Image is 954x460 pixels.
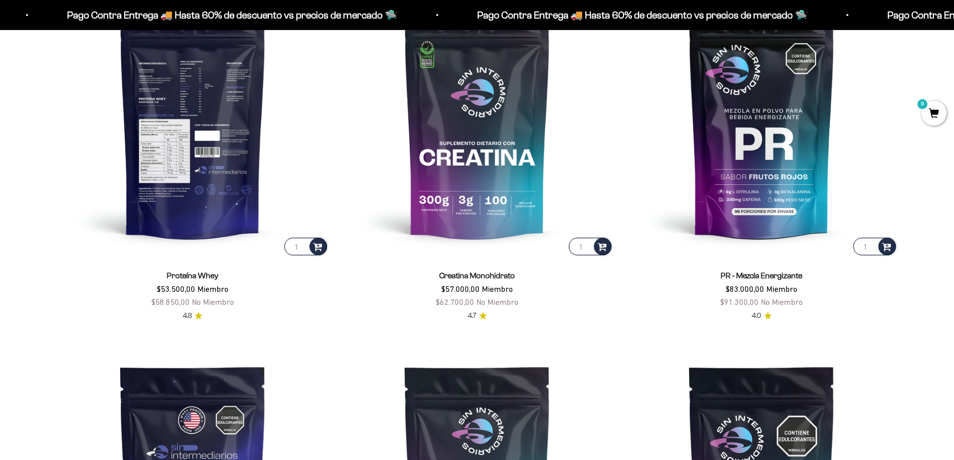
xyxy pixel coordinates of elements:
[921,109,946,120] a: 0
[726,284,764,293] span: $83.000,00
[476,297,518,306] span: No Miembro
[183,310,202,321] a: 4.84.8 de 5.0 estrellas
[916,98,928,110] mark: 0
[482,284,513,293] span: Miembro
[197,284,228,293] span: Miembro
[720,297,759,306] span: $91.300,00
[752,310,761,321] span: 4.0
[766,284,797,293] span: Miembro
[192,297,234,306] span: No Miembro
[463,7,793,23] p: Pago Contra Entrega 🚚 Hasta 60% de descuento vs precios de mercado 🛸
[721,271,802,280] a: PR - Mezcla Energizante
[183,310,192,321] span: 4.8
[436,297,474,306] span: $62.700,00
[157,284,195,293] span: $53.500,00
[761,297,803,306] span: No Miembro
[468,310,476,321] span: 4.7
[167,271,218,280] a: Proteína Whey
[151,297,190,306] span: $58.850,00
[441,284,480,293] span: $57.000,00
[752,310,772,321] a: 4.04.0 de 5.0 estrellas
[468,310,487,321] a: 4.74.7 de 5.0 estrellas
[439,271,515,280] a: Creatina Monohidrato
[53,7,383,23] p: Pago Contra Entrega 🚚 Hasta 60% de descuento vs precios de mercado 🛸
